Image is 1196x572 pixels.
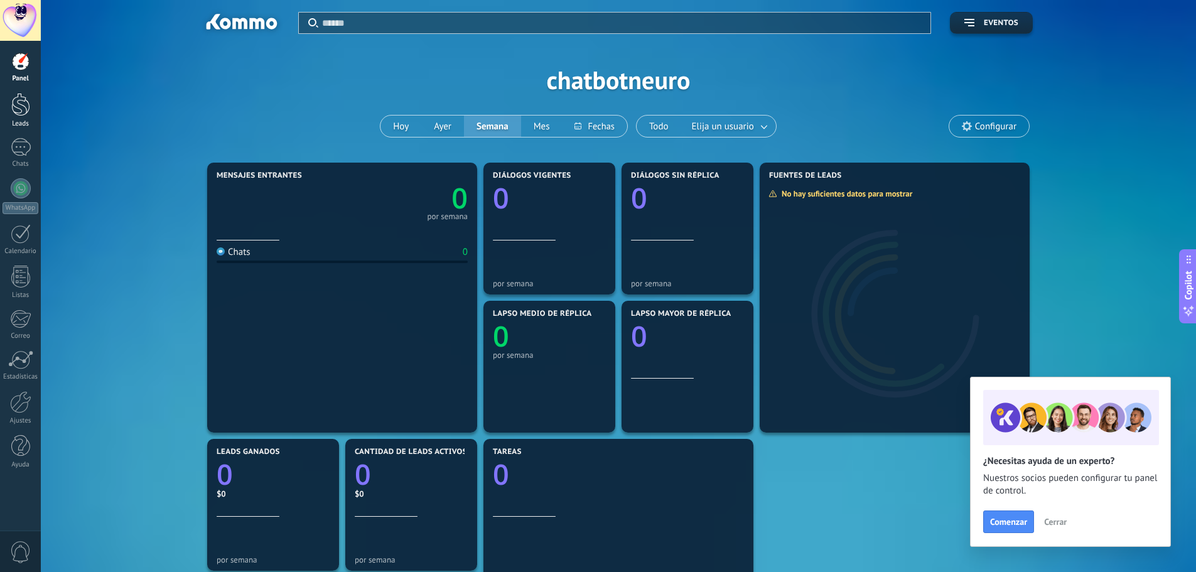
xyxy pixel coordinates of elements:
[681,116,776,137] button: Elija un usuario
[631,179,647,217] text: 0
[355,488,468,499] div: $0
[1038,512,1072,531] button: Cerrar
[217,455,233,494] text: 0
[342,179,468,217] a: 0
[463,246,468,258] div: 0
[990,517,1027,526] span: Comenzar
[451,179,468,217] text: 0
[427,213,468,220] div: por semana
[355,455,371,494] text: 0
[3,461,39,469] div: Ayuda
[975,121,1016,132] span: Configurar
[3,417,39,425] div: Ajustes
[983,455,1158,467] h2: ¿Necesitas ayuda de un experto?
[493,310,592,318] span: Lapso medio de réplica
[689,118,757,135] span: Elija un usuario
[217,247,225,256] img: Chats
[493,279,606,288] div: por semana
[3,120,39,128] div: Leads
[562,116,627,137] button: Fechas
[631,279,744,288] div: por semana
[3,160,39,168] div: Chats
[464,116,521,137] button: Semana
[493,171,571,180] span: Diálogos vigentes
[769,171,842,180] span: Fuentes de leads
[631,171,719,180] span: Diálogos sin réplica
[631,310,731,318] span: Lapso mayor de réplica
[3,373,39,381] div: Estadísticas
[493,317,509,355] text: 0
[637,116,681,137] button: Todo
[3,202,38,214] div: WhatsApp
[493,448,522,456] span: Tareas
[3,332,39,340] div: Correo
[355,455,468,494] a: 0
[1044,517,1067,526] span: Cerrar
[217,555,330,564] div: por semana
[983,510,1034,533] button: Comenzar
[3,75,39,83] div: Panel
[493,455,509,494] text: 0
[3,291,39,299] div: Listas
[217,455,330,494] a: 0
[380,116,421,137] button: Hoy
[984,19,1018,28] span: Eventos
[950,12,1033,34] button: Eventos
[493,455,744,494] a: 0
[631,317,647,355] text: 0
[421,116,464,137] button: Ayer
[493,350,606,360] div: por semana
[493,179,509,217] text: 0
[217,246,251,258] div: Chats
[217,448,280,456] span: Leads ganados
[983,472,1158,497] span: Nuestros socios pueden configurar tu panel de control.
[355,555,468,564] div: por semana
[217,488,330,499] div: $0
[3,247,39,256] div: Calendario
[521,116,563,137] button: Mes
[1182,271,1195,299] span: Copilot
[355,448,467,456] span: Cantidad de leads activos
[217,171,302,180] span: Mensajes entrantes
[768,188,921,199] div: No hay suficientes datos para mostrar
